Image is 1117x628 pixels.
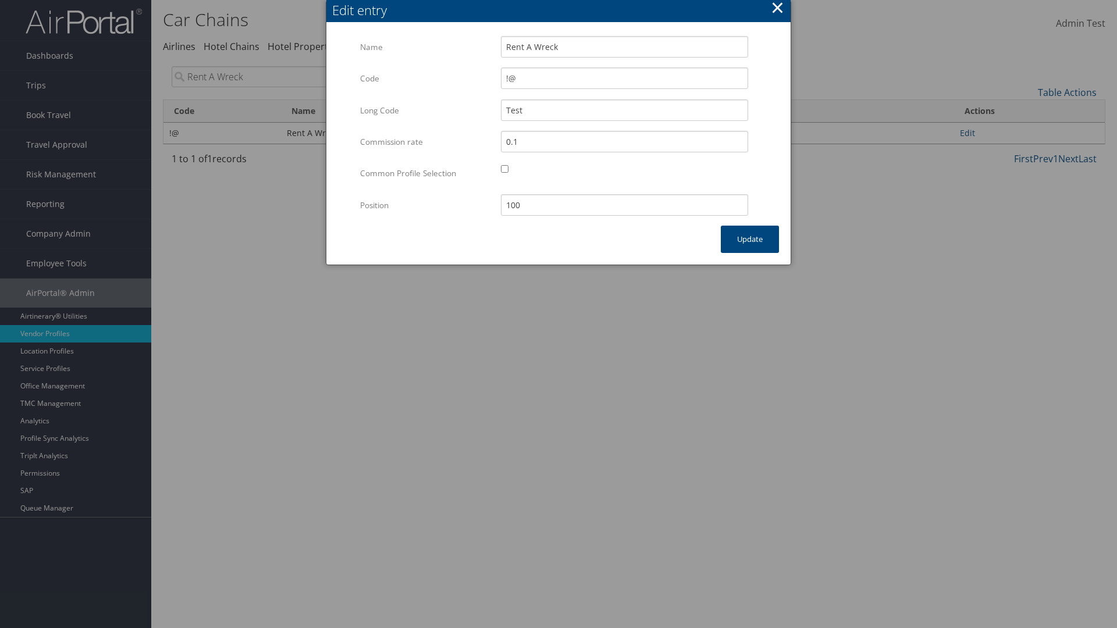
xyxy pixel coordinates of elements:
[360,131,492,153] label: Commission rate
[332,1,791,19] div: Edit entry
[360,194,492,216] label: Position
[721,226,779,253] button: Update
[360,67,492,90] label: Code
[360,99,492,122] label: Long Code
[360,162,492,184] label: Common Profile Selection
[360,36,492,58] label: Name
